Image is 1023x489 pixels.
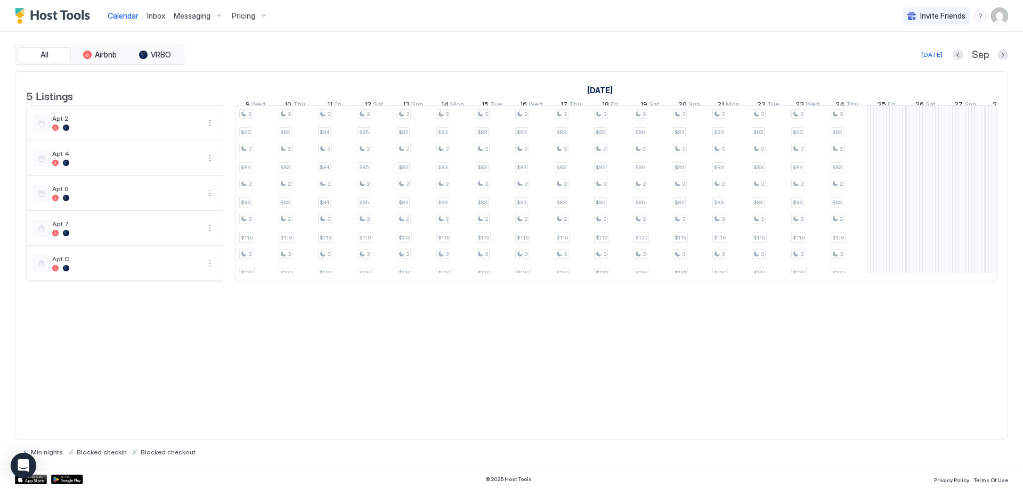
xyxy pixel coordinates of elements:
[327,111,330,118] span: 2
[246,100,250,111] span: 9
[888,100,895,111] span: Fri
[635,234,647,241] span: $120
[367,251,370,258] span: 3
[767,100,779,111] span: Tue
[438,234,450,241] span: $116
[151,50,171,60] span: VRBO
[517,129,526,136] span: $83
[753,199,763,206] span: $83
[232,11,255,21] span: Pricing
[285,100,291,111] span: 10
[714,269,726,276] span: $130
[603,145,606,152] span: 2
[204,187,216,200] button: More options
[477,199,487,206] span: $83
[439,98,467,113] a: September 14, 2026
[327,100,332,111] span: 11
[793,164,802,171] span: $83
[438,129,448,136] span: $83
[517,199,526,206] span: $83
[599,98,621,113] a: September 18, 2026
[248,216,251,222] span: 2
[524,251,527,258] span: 3
[11,453,36,478] div: Open Intercom Messenger
[445,251,449,258] span: 3
[327,145,330,152] span: 2
[643,251,646,258] span: 3
[721,216,725,222] span: 2
[925,100,936,111] span: Sat
[204,257,216,270] div: menu
[445,180,449,187] span: 2
[95,50,117,60] span: Airbnb
[529,100,542,111] span: Wed
[643,145,646,152] span: 2
[367,145,370,152] span: 2
[643,180,646,187] span: 2
[556,234,568,241] span: $116
[753,234,765,241] span: $116
[964,100,976,111] span: Sun
[793,129,802,136] span: $83
[517,164,526,171] span: $83
[438,164,448,171] span: $83
[364,100,371,111] span: 12
[359,269,371,276] span: $139
[793,234,805,241] span: $116
[288,145,291,152] span: 2
[15,8,95,24] a: Host Tools Logo
[643,216,646,222] span: 2
[584,82,615,98] a: September 9, 2026
[241,164,250,171] span: $83
[288,216,291,222] span: 2
[438,269,450,276] span: $130
[248,111,251,118] span: 2
[635,199,645,206] span: $86
[280,199,290,206] span: $83
[479,98,505,113] a: September 15, 2026
[477,164,487,171] span: $83
[204,222,216,235] button: More options
[399,199,408,206] span: $83
[675,269,686,276] span: $131
[558,98,584,113] a: September 17, 2026
[490,100,502,111] span: Tue
[482,100,489,111] span: 15
[596,164,605,171] span: $85
[320,269,331,276] span: $137
[282,98,308,113] a: September 10, 2026
[832,129,842,136] span: $83
[15,475,47,484] div: App Store
[564,145,567,152] span: 2
[485,216,488,222] span: 2
[934,474,969,485] a: Privacy Policy
[761,251,764,258] span: 3
[840,111,843,118] span: 2
[561,100,567,111] span: 17
[806,100,819,111] span: Wed
[761,111,764,118] span: 2
[832,164,842,171] span: $83
[248,145,251,152] span: 2
[556,129,566,136] span: $83
[714,164,724,171] span: $83
[833,98,861,113] a: September 24, 2026
[324,98,344,113] a: September 11, 2026
[913,98,938,113] a: September 26, 2026
[635,129,645,136] span: $86
[688,100,700,111] span: Sun
[477,234,489,241] span: $116
[990,98,1019,113] a: September 28, 2026
[485,476,532,483] span: © 2025 Host Tools
[991,7,1008,24] div: User profile
[757,100,766,111] span: 22
[477,269,490,276] span: $130
[556,164,566,171] span: $83
[611,100,618,111] span: Fri
[485,180,488,187] span: 2
[147,11,165,20] span: Inbox
[524,216,527,222] span: 2
[596,234,607,241] span: $119
[564,216,567,222] span: 2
